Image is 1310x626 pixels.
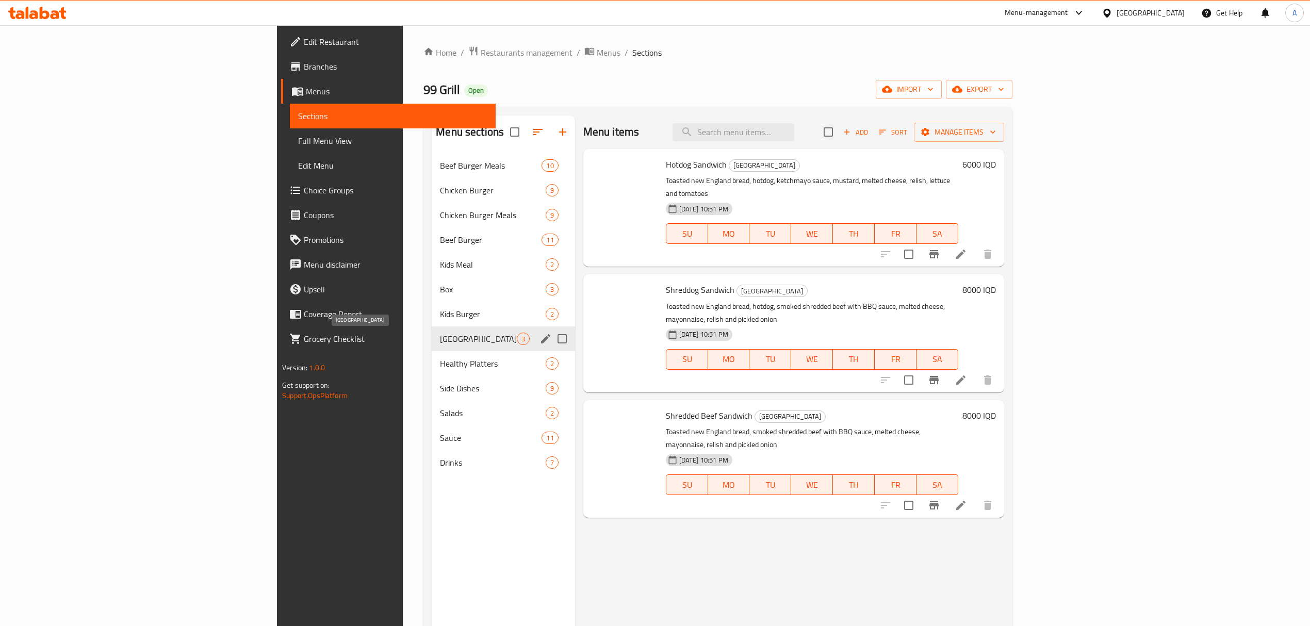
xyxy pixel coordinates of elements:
button: Add [839,124,872,140]
button: Branch-specific-item [922,493,946,518]
button: TH [833,474,875,495]
span: TH [837,352,871,367]
div: Beef Burger11 [432,227,575,252]
div: items [546,456,559,469]
div: Kids Burger2 [432,302,575,326]
a: Choice Groups [281,178,496,203]
div: items [546,308,559,320]
span: Box [440,283,545,295]
span: Upsell [304,283,487,295]
span: Sort sections [526,120,550,144]
div: items [542,234,558,246]
span: Select to update [898,243,920,265]
span: A [1292,7,1297,19]
button: Branch-specific-item [922,368,946,392]
span: SU [670,477,704,492]
button: FR [875,474,916,495]
button: WE [791,349,833,370]
h6: 6000 IQD [962,157,996,172]
div: Sauce [440,432,542,444]
span: [DATE] 10:51 PM [675,204,732,214]
a: Grocery Checklist [281,326,496,351]
div: Kids Meal [440,258,545,271]
a: Edit menu item [955,499,967,512]
button: MO [708,349,750,370]
div: items [546,184,559,196]
span: FR [879,352,912,367]
div: Beef Burger Meals10 [432,153,575,178]
span: Add [842,126,870,138]
span: MO [712,477,746,492]
span: 1.0.0 [309,361,325,374]
span: Select to update [898,369,920,391]
a: Menu disclaimer [281,252,496,277]
button: SU [666,223,708,244]
a: Coverage Report [281,302,496,326]
span: Chicken Burger Meals [440,209,545,221]
button: WE [791,223,833,244]
span: Drinks [440,456,545,469]
span: 2 [546,309,558,319]
span: Get support on: [282,378,330,392]
span: Select all sections [504,121,526,143]
div: Sauce11 [432,425,575,450]
div: items [542,159,558,172]
button: TU [749,223,791,244]
div: [GEOGRAPHIC_DATA]3edit [432,326,575,351]
h6: 8000 IQD [962,408,996,423]
p: Toasted new England bread, hotdog, ketchmayo sauce, mustard, melted cheese, relish, lettuce and t... [666,174,958,200]
button: export [946,80,1012,99]
span: Add item [839,124,872,140]
span: SA [921,352,954,367]
span: [GEOGRAPHIC_DATA] [729,159,799,171]
span: Side Dishes [440,382,545,394]
li: / [625,46,628,59]
span: Sections [298,110,487,122]
span: FR [879,226,912,241]
div: items [542,432,558,444]
div: items [546,382,559,394]
a: Full Menu View [290,128,496,153]
span: Shredded Beef Sandwich [666,408,752,423]
input: search [673,123,794,141]
a: Menus [281,79,496,104]
span: 10 [542,161,558,171]
div: items [546,209,559,221]
a: Edit Menu [290,153,496,178]
button: FR [875,349,916,370]
button: Sort [876,124,910,140]
span: Healthy Platters [440,357,545,370]
button: TH [833,349,875,370]
span: Full Menu View [298,135,487,147]
a: Edit Restaurant [281,29,496,54]
span: SU [670,352,704,367]
span: Version: [282,361,307,374]
span: 3 [546,285,558,294]
span: Sort items [872,124,914,140]
button: SA [916,349,958,370]
span: WE [795,477,829,492]
button: Manage items [914,123,1004,142]
span: 7 [546,458,558,468]
div: Kids Meal2 [432,252,575,277]
div: Healthy Platters2 [432,351,575,376]
div: items [517,333,530,345]
button: TU [749,349,791,370]
span: FR [879,477,912,492]
span: [DATE] 10:51 PM [675,330,732,339]
span: Chicken Burger [440,184,545,196]
span: Manage items [922,126,996,139]
button: WE [791,474,833,495]
span: 9 [546,186,558,195]
span: TH [837,226,871,241]
span: Beef Burger Meals [440,159,542,172]
div: New England [729,159,800,172]
span: Promotions [304,234,487,246]
div: Box3 [432,277,575,302]
p: Toasted new England bread, hotdog, smoked shredded beef with BBQ sauce, melted cheese, mayonnaise... [666,300,958,326]
button: delete [975,242,1000,267]
button: SU [666,349,708,370]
